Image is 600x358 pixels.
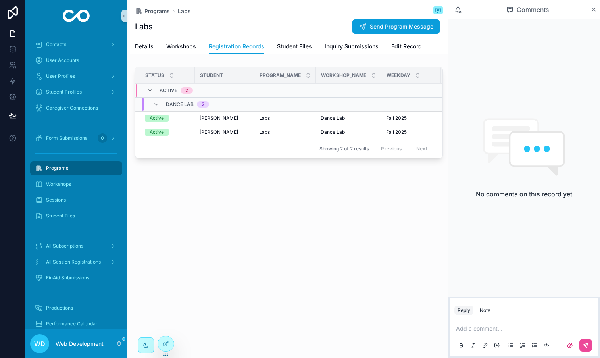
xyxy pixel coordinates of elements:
span: Performance Calendar [46,321,98,327]
button: Reply [454,306,473,315]
span: Status [145,72,164,79]
button: Send Program Message [352,19,440,34]
span: Workshop_name [321,72,366,79]
span: Caregiver Connections [46,105,98,111]
a: Details [135,39,154,55]
span: Program_name [260,72,301,79]
a: Caregiver Connections [30,101,122,115]
span: Form Submissions [46,135,87,141]
span: Workshops [166,42,196,50]
span: Fall 2025 [386,115,407,121]
a: Labs [259,115,311,121]
span: Dance Lab [166,101,194,108]
span: Student Files [277,42,312,50]
img: App logo [63,10,90,22]
a: Registration Records [209,39,264,54]
a: Student Files [30,209,122,223]
a: Dance Lab [321,129,377,135]
a: [PERSON_NAME] [200,129,250,135]
span: Details [135,42,154,50]
a: Programs [30,161,122,175]
div: Active [150,129,164,136]
span: FinAid Submissions [46,275,89,281]
a: Inquiry Submissions [325,39,379,55]
a: Workshops [166,39,196,55]
span: Fall 2025 [386,129,407,135]
span: Dance Lab [321,115,345,121]
span: All Session Registrations [46,259,101,265]
a: Active [145,129,190,136]
span: Comments [517,5,549,14]
a: User Accounts [30,53,122,67]
a: Sessions [30,193,122,207]
a: All Session Registrations [30,255,122,269]
span: Student [200,72,223,79]
a: [PERSON_NAME][EMAIL_ADDRESS][DOMAIN_NAME] [441,129,497,135]
a: Fall 2025 [386,129,436,135]
a: Fall 2025 [386,115,436,121]
div: 2 [185,87,188,94]
span: User Accounts [46,57,79,64]
h1: Labs [135,21,153,32]
span: User Profiles [46,73,75,79]
h2: No comments on this record yet [476,189,572,199]
a: Student Profiles [30,85,122,99]
a: Performance Calendar [30,317,122,331]
a: [PERSON_NAME][EMAIL_ADDRESS][DOMAIN_NAME] [441,115,497,121]
p: Web Development [56,340,104,348]
span: Student Profiles [46,89,82,95]
button: Note [477,306,494,315]
span: Inquiry Submissions [325,42,379,50]
div: Active [150,115,164,122]
a: Contacts [30,37,122,52]
a: Workshops [30,177,122,191]
a: Dance Lab [321,115,377,121]
a: All Subscriptions [30,239,122,253]
span: [PERSON_NAME] [200,129,238,135]
span: Programs [144,7,170,15]
span: Labs [259,129,270,135]
span: Active [160,87,177,94]
span: Programs [46,165,68,171]
span: Student Files [46,213,75,219]
a: FinAid Submissions [30,271,122,285]
span: Sessions [46,197,66,203]
a: [PERSON_NAME] [200,115,250,121]
a: Labs [178,7,191,15]
span: Edit Record [391,42,422,50]
a: Student Files [277,39,312,55]
a: Edit Record [391,39,422,55]
span: Productions [46,305,73,311]
span: Showing 2 of 2 results [319,146,369,152]
div: scrollable content [25,32,127,329]
a: Form Submissions0 [30,131,122,145]
a: User Profiles [30,69,122,83]
div: Note [480,307,490,314]
span: Send Program Message [370,23,433,31]
a: Labs [259,129,311,135]
div: 2 [202,101,204,108]
div: 0 [98,133,107,143]
span: Dance Lab [321,129,345,135]
span: Weekday [387,72,410,79]
span: Workshops [46,181,71,187]
span: [PERSON_NAME] [200,115,238,121]
a: Programs [135,7,170,15]
a: Active [145,115,190,122]
span: All Subscriptions [46,243,83,249]
a: Productions [30,301,122,315]
span: Labs [259,115,270,121]
span: Registration Records [209,42,264,50]
span: WD [34,339,45,348]
span: Contacts [46,41,66,48]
